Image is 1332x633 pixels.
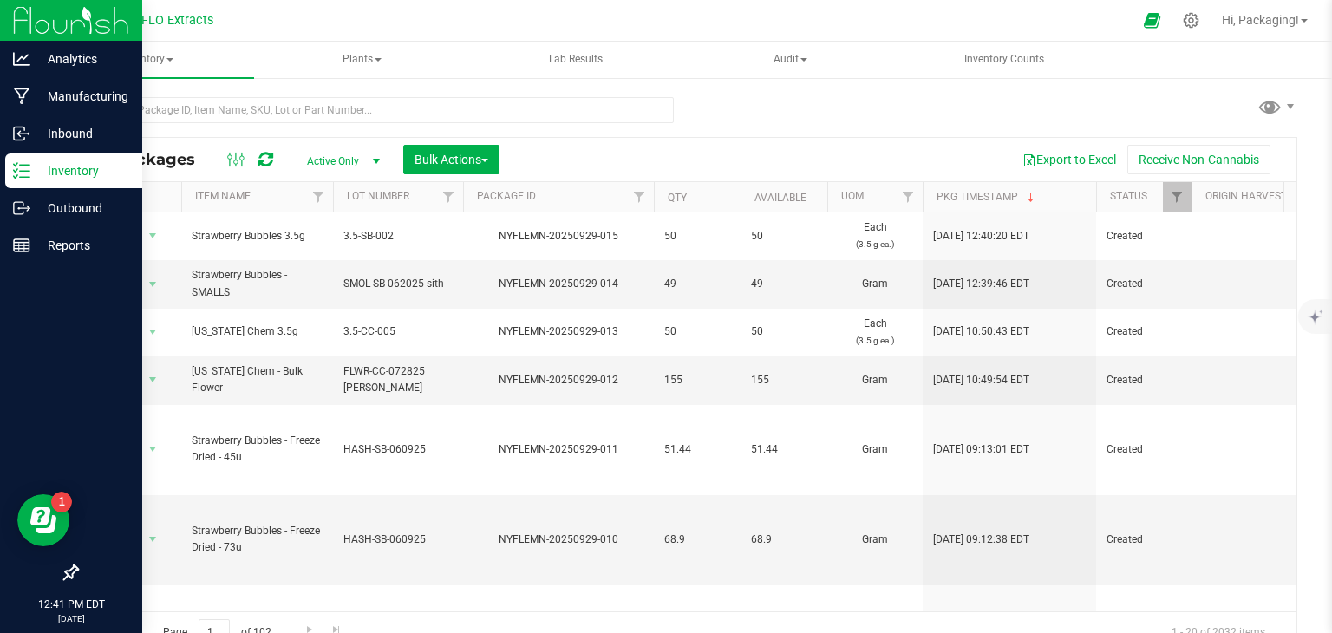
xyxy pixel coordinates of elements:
[1107,441,1181,458] span: Created
[526,52,626,67] span: Lab Results
[664,441,730,458] span: 51.44
[1011,145,1127,174] button: Export to Excel
[460,276,656,292] div: NYFLEMN-20250929-014
[13,50,30,68] inline-svg: Analytics
[754,192,806,204] a: Available
[1107,276,1181,292] span: Created
[933,441,1029,458] span: [DATE] 09:13:01 EDT
[192,433,323,466] span: Strawberry Bubbles - Freeze Dried - 45u
[751,532,817,548] span: 68.9
[751,276,817,292] span: 49
[751,228,817,245] span: 50
[192,228,323,245] span: Strawberry Bubbles 3.5g
[1107,228,1181,245] span: Created
[13,125,30,142] inline-svg: Inbound
[838,219,912,252] span: Each
[141,13,213,28] span: FLO Extracts
[434,182,463,212] a: Filter
[343,363,453,396] span: FLWR-CC-072825 [PERSON_NAME]
[477,190,536,202] a: Package ID
[460,441,656,458] div: NYFLEMN-20250929-011
[195,190,251,202] a: Item Name
[838,441,912,458] span: Gram
[142,272,164,297] span: select
[625,182,654,212] a: Filter
[937,191,1038,203] a: Pkg Timestamp
[403,145,499,174] button: Bulk Actions
[1222,13,1299,27] span: Hi, Packaging!
[460,372,656,388] div: NYFLEMN-20250929-012
[192,267,323,300] span: Strawberry Bubbles - SMALLS
[304,182,333,212] a: Filter
[838,532,912,548] span: Gram
[933,228,1029,245] span: [DATE] 12:40:20 EDT
[347,190,409,202] a: Lot Number
[42,42,254,78] a: Inventory
[343,532,453,548] span: HASH-SB-060925
[941,52,1068,67] span: Inventory Counts
[1163,182,1192,212] a: Filter
[343,228,453,245] span: 3.5-SB-002
[664,532,730,548] span: 68.9
[933,372,1029,388] span: [DATE] 10:49:54 EDT
[1127,145,1270,174] button: Receive Non-Cannabis
[17,494,69,546] iframe: Resource center
[30,160,134,181] p: Inventory
[51,492,72,512] iframe: Resource center unread badge
[343,323,453,340] span: 3.5-CC-005
[668,192,687,204] a: Qty
[257,42,467,77] span: Plants
[13,88,30,105] inline-svg: Manufacturing
[684,42,897,78] a: Audit
[751,372,817,388] span: 155
[470,42,682,78] a: Lab Results
[838,332,912,349] p: (3.5 g ea.)
[30,198,134,219] p: Outbound
[933,276,1029,292] span: [DATE] 12:39:46 EDT
[256,42,468,78] a: Plants
[142,320,164,344] span: select
[415,153,488,166] span: Bulk Actions
[30,235,134,256] p: Reports
[1110,190,1147,202] a: Status
[142,224,164,248] span: select
[460,228,656,245] div: NYFLEMN-20250929-015
[343,276,453,292] span: SMOL-SB-062025 sith
[898,42,1111,78] a: Inventory Counts
[838,276,912,292] span: Gram
[751,441,817,458] span: 51.44
[76,97,674,123] input: Search Package ID, Item Name, SKU, Lot or Part Number...
[142,437,164,461] span: select
[838,316,912,349] span: Each
[1107,323,1181,340] span: Created
[1107,372,1181,388] span: Created
[933,532,1029,548] span: [DATE] 09:12:38 EDT
[1180,12,1202,29] div: Manage settings
[664,323,730,340] span: 50
[1205,190,1293,202] a: Origin Harvests
[142,368,164,392] span: select
[8,612,134,625] p: [DATE]
[1133,3,1172,37] span: Open Ecommerce Menu
[894,182,923,212] a: Filter
[192,363,323,396] span: [US_STATE] Chem - Bulk Flower
[192,523,323,556] span: Strawberry Bubbles - Freeze Dried - 73u
[13,162,30,179] inline-svg: Inventory
[30,86,134,107] p: Manufacturing
[343,441,453,458] span: HASH-SB-060925
[142,527,164,551] span: select
[460,323,656,340] div: NYFLEMN-20250929-013
[30,123,134,144] p: Inbound
[685,42,896,77] span: Audit
[8,597,134,612] p: 12:41 PM EDT
[30,49,134,69] p: Analytics
[933,323,1029,340] span: [DATE] 10:50:43 EDT
[838,372,912,388] span: Gram
[90,150,212,169] span: All Packages
[664,276,730,292] span: 49
[13,237,30,254] inline-svg: Reports
[664,228,730,245] span: 50
[1107,532,1181,548] span: Created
